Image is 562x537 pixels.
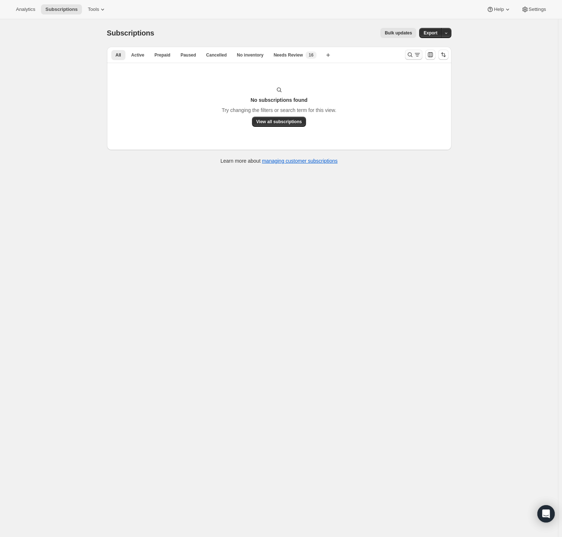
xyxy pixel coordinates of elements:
button: Bulk updates [380,28,416,38]
a: managing customer subscriptions [262,158,338,164]
span: Tools [88,7,99,12]
span: View all subscriptions [256,119,302,125]
span: Help [494,7,504,12]
span: Settings [529,7,546,12]
span: Needs Review [274,52,303,58]
span: Cancelled [206,52,227,58]
button: Tools [83,4,111,14]
p: Learn more about [220,157,338,165]
button: Settings [517,4,550,14]
h3: No subscriptions found [251,96,307,104]
button: Create new view [322,50,334,60]
div: Open Intercom Messenger [537,505,555,523]
span: Subscriptions [45,7,78,12]
button: Help [482,4,515,14]
p: Try changing the filters or search term for this view. [222,107,336,114]
button: Export [419,28,442,38]
span: Bulk updates [385,30,412,36]
span: Analytics [16,7,35,12]
button: View all subscriptions [252,117,306,127]
span: 16 [309,52,313,58]
span: All [116,52,121,58]
span: No inventory [237,52,263,58]
button: Subscriptions [41,4,82,14]
button: Customize table column order and visibility [425,50,435,60]
button: Analytics [12,4,40,14]
button: Sort the results [438,50,449,60]
span: Subscriptions [107,29,154,37]
span: Prepaid [154,52,170,58]
button: Search and filter results [405,50,422,60]
span: Export [423,30,437,36]
span: Paused [181,52,196,58]
span: Active [131,52,144,58]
